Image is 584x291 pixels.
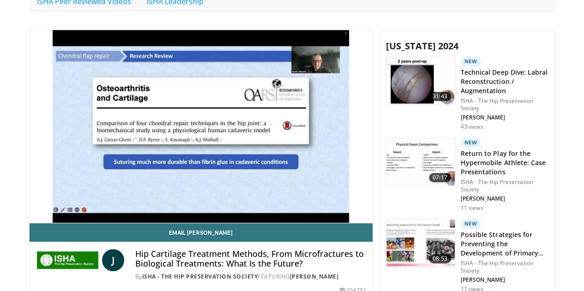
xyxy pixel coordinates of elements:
[461,114,549,121] p: [PERSON_NAME]
[30,30,373,223] video-js: Video Player
[461,178,549,193] p: ISHA - The Hip Preservation Society
[386,57,549,131] a: 31:43 New Technical Deep Dive: Labral Reconstruction / Augmentation ISHA - The Hip Preservation S...
[429,92,451,101] span: 31:43
[461,230,549,258] h3: Possible Strategies for Preventing the Development of Primary Cam Mo…
[142,273,258,280] a: ISHA - The Hip Preservation Society
[461,97,549,112] p: ISHA - The Hip Preservation Society
[37,249,98,271] img: ISHA - The Hip Preservation Society
[429,173,451,182] span: 07:17
[102,249,124,271] a: J
[386,138,455,186] img: ee661082-1e3c-4902-827d-efdae36cf68c.150x105_q85_crop-smart_upscale.jpg
[461,260,549,274] p: ISHA - The Hip Preservation Society
[30,223,373,242] a: Email [PERSON_NAME]
[386,40,458,52] span: [US_STATE] 2024
[135,273,365,281] div: By FEATURING
[461,276,549,284] p: [PERSON_NAME]
[386,57,455,105] img: ea949feb-3bb0-49ef-9ce8-e5046a6d00fc.150x105_q85_crop-smart_upscale.jpg
[386,138,549,212] a: 07:17 New Return to Play for the Hypermobile Athlete: Case Presentations ISHA - The Hip Preservat...
[461,123,483,131] p: 43 views
[290,273,339,280] a: [PERSON_NAME]
[386,220,455,267] img: 14532117-f79b-4323-8abb-5f8d56d1f4d3.150x105_q85_crop-smart_upscale.jpg
[461,219,481,228] p: New
[135,249,365,269] h4: Hip Cartilage Treatment Methods, From Microfractures to Biological Treatments: What Is the Future?
[429,254,451,263] span: 08:53
[461,204,483,212] p: 11 views
[461,57,481,66] p: New
[461,68,549,95] h3: Technical Deep Dive: Labral Reconstruction / Augmentation
[461,138,481,147] p: New
[461,195,549,202] p: [PERSON_NAME]
[461,149,549,177] h3: Return to Play for the Hypermobile Athlete: Case Presentations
